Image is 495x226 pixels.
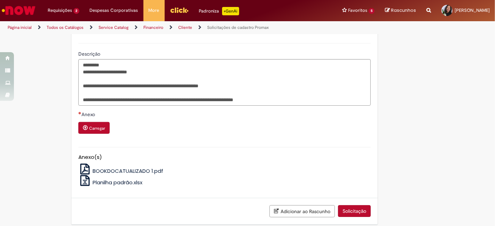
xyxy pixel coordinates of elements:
[78,154,371,160] h5: Anexo(s)
[93,179,142,186] span: Planilha padrão.xlsx
[369,8,375,14] span: 5
[269,205,335,217] button: Adicionar ao Rascunho
[143,25,163,30] a: Financeiro
[90,7,138,14] span: Despesas Corporativas
[78,59,371,105] textarea: Descrição
[8,25,32,30] a: Página inicial
[5,21,325,34] ul: Trilhas de página
[348,7,367,14] span: Favoritos
[199,7,239,15] div: Padroniza
[149,7,159,14] span: More
[99,25,128,30] a: Service Catalog
[222,7,239,15] p: +GenAi
[207,25,269,30] a: Solicitações de cadastro Promax
[81,111,96,118] span: Anexo
[78,179,143,186] a: Planilha padrão.xlsx
[170,5,189,15] img: click_logo_yellow_360x200.png
[78,112,81,114] span: Necessários
[93,167,163,175] span: BOOKDOCATUALIZADO 1.pdf
[78,167,164,175] a: BOOKDOCATUALIZADO 1.pdf
[78,122,110,134] button: Carregar anexo de Anexo Required
[385,7,416,14] a: Rascunhos
[73,8,79,14] span: 2
[178,25,192,30] a: Cliente
[338,205,371,217] button: Solicitação
[391,7,416,14] span: Rascunhos
[1,3,37,17] img: ServiceNow
[455,7,490,13] span: [PERSON_NAME]
[47,25,84,30] a: Todos os Catálogos
[48,7,72,14] span: Requisições
[89,126,105,131] small: Carregar
[78,51,102,57] span: Descrição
